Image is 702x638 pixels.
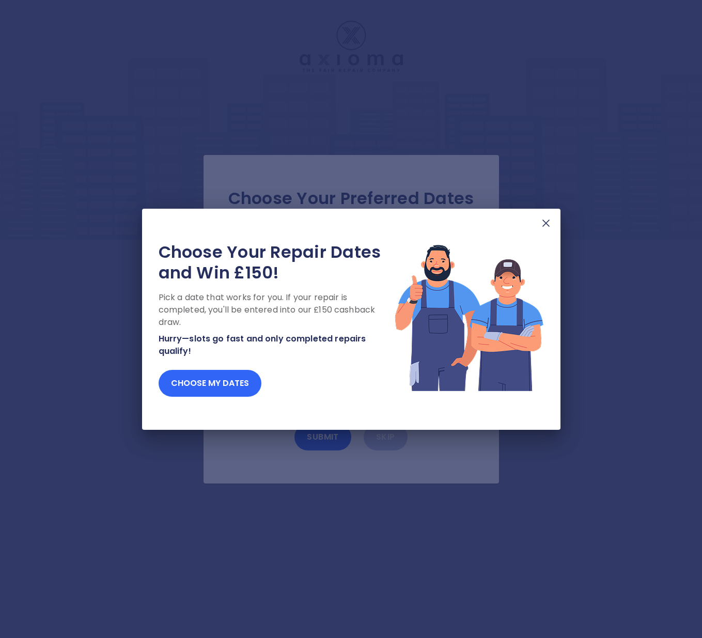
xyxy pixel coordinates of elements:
p: Pick a date that works for you. If your repair is completed, you'll be entered into our £150 cash... [159,291,394,329]
h2: Choose Your Repair Dates and Win £150! [159,242,394,283]
img: Lottery [394,242,544,393]
img: X Mark [540,217,552,229]
button: Choose my dates [159,370,261,397]
p: Hurry—slots go fast and only completed repairs qualify! [159,333,394,357]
